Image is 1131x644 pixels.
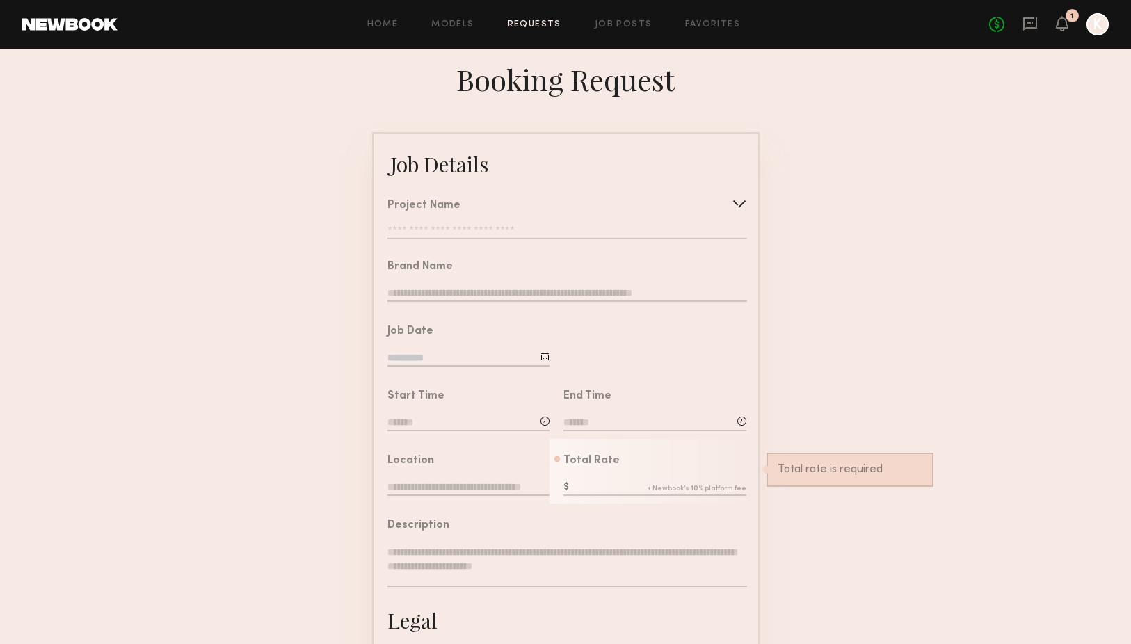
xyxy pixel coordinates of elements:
[387,326,433,337] div: Job Date
[778,464,922,476] div: Total rate is required
[456,60,675,99] div: Booking Request
[431,20,474,29] a: Models
[387,391,444,402] div: Start Time
[390,150,488,178] div: Job Details
[387,456,434,467] div: Location
[563,456,620,467] div: Total Rate
[1070,13,1074,20] div: 1
[1086,13,1109,35] a: K
[387,261,453,273] div: Brand Name
[367,20,399,29] a: Home
[508,20,561,29] a: Requests
[387,606,438,634] div: Legal
[685,20,740,29] a: Favorites
[387,520,449,531] div: Description
[595,20,652,29] a: Job Posts
[563,391,611,402] div: End Time
[387,200,460,211] div: Project Name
